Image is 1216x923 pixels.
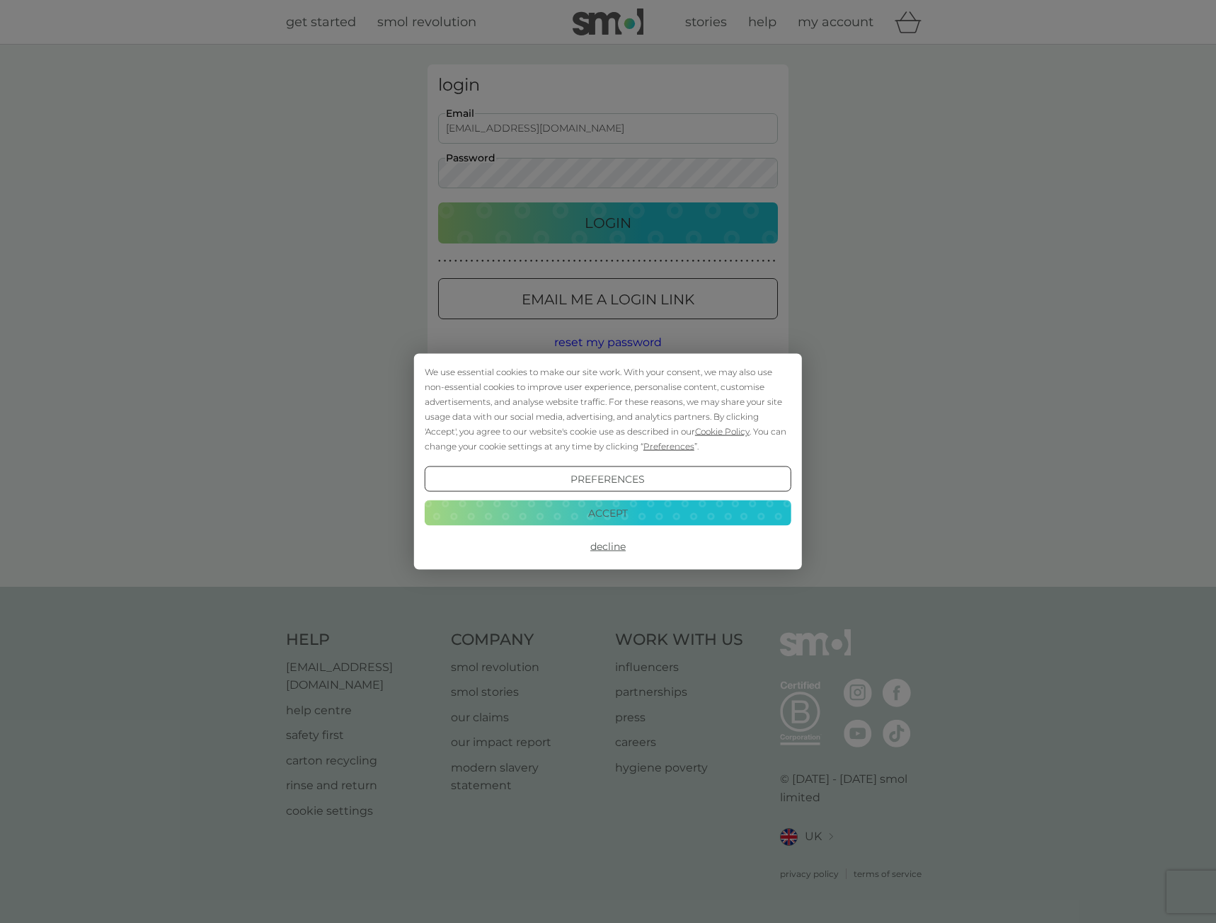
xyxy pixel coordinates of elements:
div: We use essential cookies to make our site work. With your consent, we may also use non-essential ... [425,365,791,454]
span: Cookie Policy [695,426,750,437]
button: Accept [425,500,791,525]
span: Preferences [643,441,694,452]
div: Cookie Consent Prompt [414,354,802,570]
button: Preferences [425,466,791,492]
button: Decline [425,534,791,559]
